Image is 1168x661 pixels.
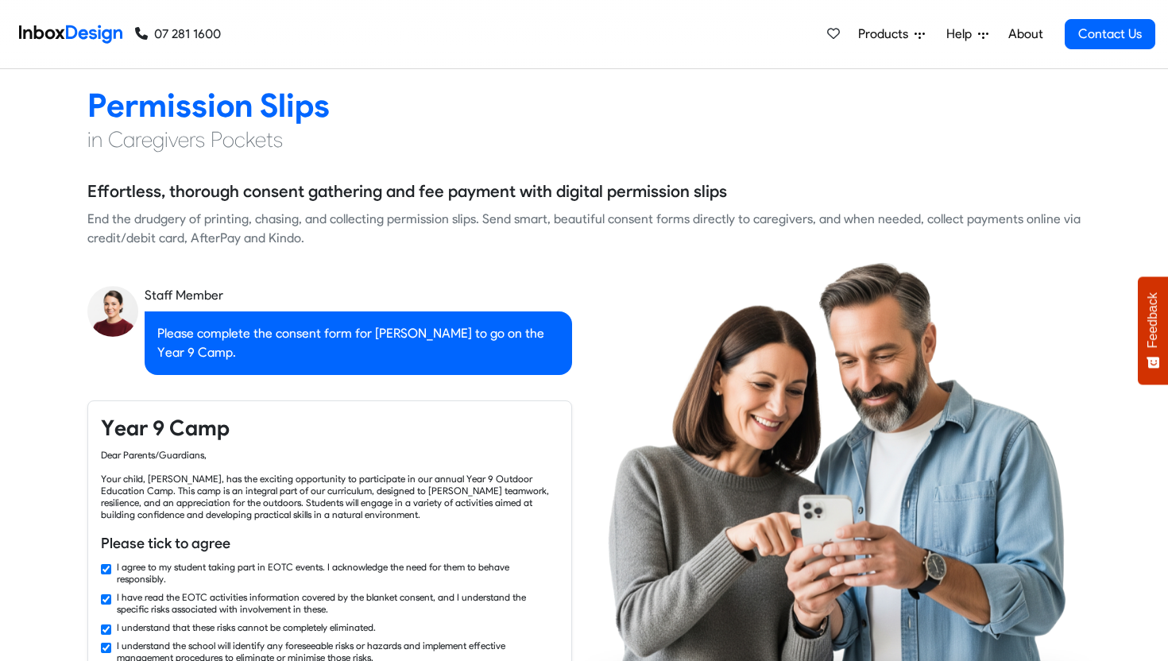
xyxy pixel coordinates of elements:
[117,621,376,633] label: I understand that these risks cannot be completely eliminated.
[87,126,1081,154] h4: in Caregivers Pockets
[852,18,931,50] a: Products
[87,286,138,337] img: staff_avatar.png
[101,533,559,554] h6: Please tick to agree
[1065,19,1155,49] a: Contact Us
[946,25,978,44] span: Help
[101,449,559,520] div: Dear Parents/Guardians, Your child, [PERSON_NAME], has the exciting opportunity to participate in...
[117,591,559,615] label: I have read the EOTC activities information covered by the blanket consent, and I understand the ...
[135,25,221,44] a: 07 281 1600
[1138,276,1168,385] button: Feedback - Show survey
[87,85,1081,126] h2: Permission Slips
[101,414,559,443] h4: Year 9 Camp
[117,561,559,585] label: I agree to my student taking part in EOTC events. I acknowledge the need for them to behave respo...
[145,311,572,375] div: Please complete the consent form for [PERSON_NAME] to go on the Year 9 Camp.
[87,180,727,203] h5: Effortless, thorough consent gathering and fee payment with digital permission slips
[940,18,995,50] a: Help
[87,210,1081,248] div: End the drudgery of printing, chasing, and collecting permission slips. Send smart, beautiful con...
[1004,18,1047,50] a: About
[1146,292,1160,348] span: Feedback
[145,286,572,305] div: Staff Member
[858,25,915,44] span: Products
